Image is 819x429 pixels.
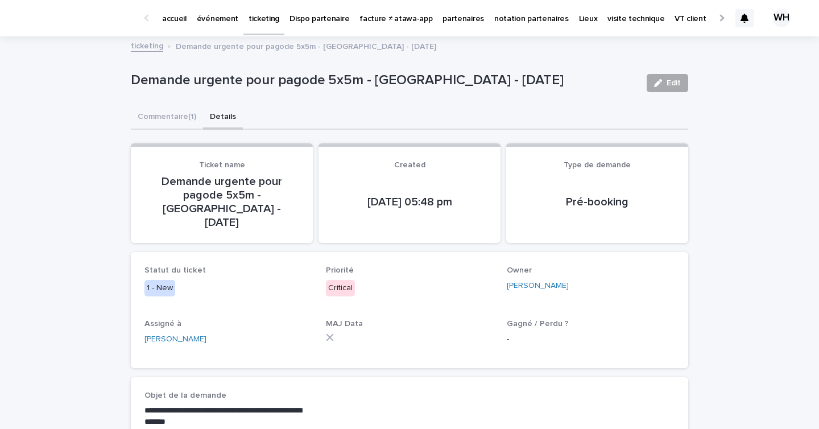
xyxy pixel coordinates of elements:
span: Assigné à [144,320,181,328]
a: ticketing [131,39,163,52]
img: Ls34BcGeRexTGTNfXpUC [23,7,133,30]
button: Edit [647,74,688,92]
span: MAJ Data [326,320,363,328]
p: Demande urgente pour pagode 5x5m - [GEOGRAPHIC_DATA] - [DATE] [131,72,638,89]
p: Pré-booking [520,195,675,209]
span: Priorité [326,266,354,274]
span: Type de demande [564,161,631,169]
p: - [507,333,675,345]
div: WH [772,9,791,27]
a: [PERSON_NAME] [144,333,206,345]
p: [DATE] 05:48 pm [332,195,487,209]
span: Statut du ticket [144,266,206,274]
a: [PERSON_NAME] [507,280,569,292]
div: 1 - New [144,280,175,296]
p: Demande urgente pour pagode 5x5m - [GEOGRAPHIC_DATA] - [DATE] [176,39,436,52]
span: Created [394,161,425,169]
button: Details [203,106,243,130]
div: Critical [326,280,355,296]
span: Ticket name [199,161,245,169]
span: Objet de la demande [144,391,226,399]
span: Owner [507,266,532,274]
p: Demande urgente pour pagode 5x5m - [GEOGRAPHIC_DATA] - [DATE] [144,175,299,229]
button: Commentaire (1) [131,106,203,130]
span: Gagné / Perdu ? [507,320,569,328]
span: Edit [667,79,681,87]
